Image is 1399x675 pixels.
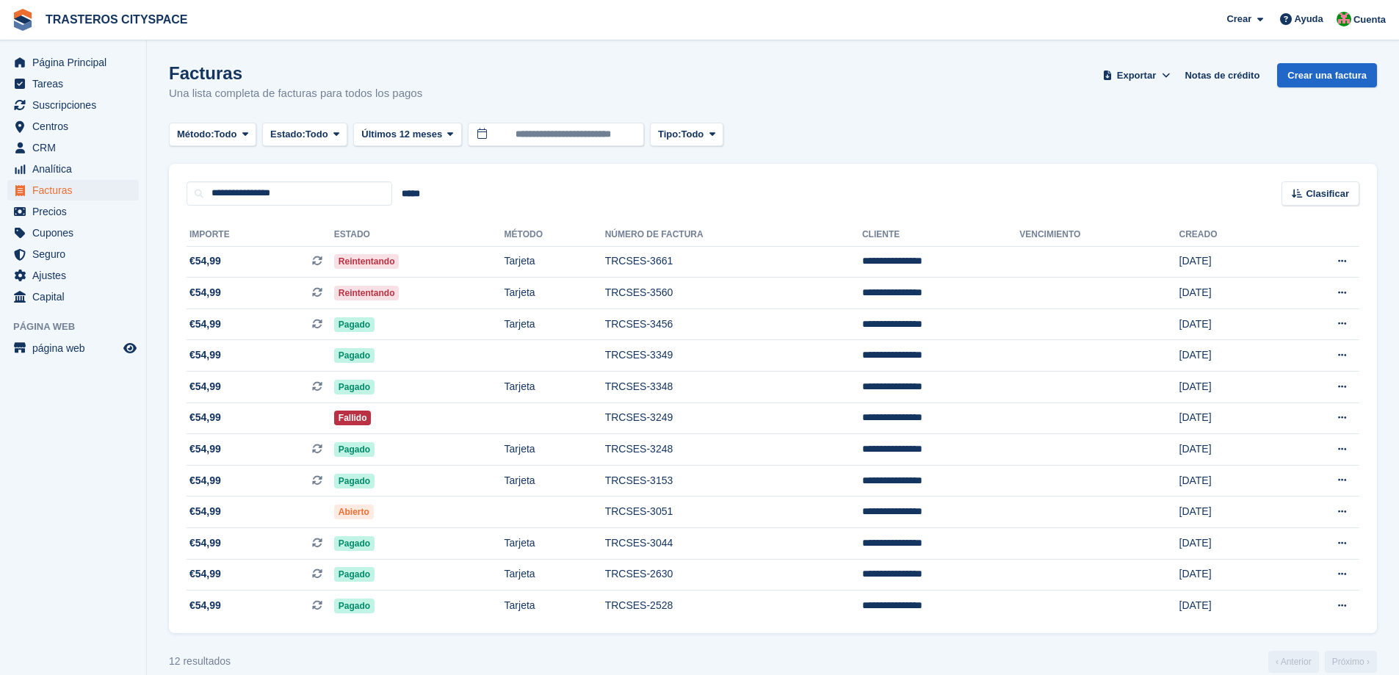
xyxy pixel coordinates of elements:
[32,116,120,137] span: Centros
[1019,223,1179,247] th: Vencimiento
[334,348,375,363] span: Pagado
[505,465,605,497] td: Tarjeta
[7,201,139,222] a: menu
[7,137,139,158] a: menu
[13,320,146,334] span: Página web
[189,535,221,551] span: €54,99
[1179,434,1279,466] td: [DATE]
[505,223,605,247] th: Método
[1100,63,1174,87] button: Exportar
[605,223,862,247] th: Número de factura
[7,159,139,179] a: menu
[7,338,139,358] a: menú
[505,308,605,340] td: Tarjeta
[32,73,120,94] span: Tareas
[32,286,120,307] span: Capital
[7,95,139,115] a: menu
[334,254,400,269] span: Reintentando
[1179,372,1279,403] td: [DATE]
[189,253,221,269] span: €54,99
[7,286,139,307] a: menu
[505,372,605,403] td: Tarjeta
[189,285,221,300] span: €54,99
[1306,187,1349,201] span: Clasificar
[605,465,862,497] td: TRCSES-3153
[1325,651,1377,673] a: Próximo
[605,591,862,621] td: TRCSES-2528
[189,504,221,519] span: €54,99
[1277,63,1377,87] a: Crear una factura
[306,127,328,142] span: Todo
[334,317,375,332] span: Pagado
[1179,63,1265,87] a: Notas de crédito
[7,52,139,73] a: menu
[1268,651,1319,673] a: Anterior
[361,127,442,142] span: Últimos 12 meses
[1179,528,1279,560] td: [DATE]
[505,528,605,560] td: Tarjeta
[177,127,214,142] span: Método:
[334,567,375,582] span: Pagado
[214,127,237,142] span: Todo
[353,123,462,147] button: Últimos 12 meses
[169,85,422,102] p: Una lista completa de facturas para todos los pagos
[7,73,139,94] a: menu
[189,566,221,582] span: €54,99
[1179,308,1279,340] td: [DATE]
[262,123,347,147] button: Estado: Todo
[334,599,375,613] span: Pagado
[505,246,605,278] td: Tarjeta
[658,127,682,142] span: Tipo:
[7,180,139,201] a: menu
[1117,68,1156,83] span: Exportar
[270,127,306,142] span: Estado:
[334,223,505,247] th: Estado
[1295,12,1323,26] span: Ayuda
[334,536,375,551] span: Pagado
[7,223,139,243] a: menu
[189,473,221,488] span: €54,99
[334,411,372,425] span: Fallido
[334,442,375,457] span: Pagado
[681,127,704,142] span: Todo
[605,434,862,466] td: TRCSES-3248
[7,116,139,137] a: menu
[1179,223,1279,247] th: Creado
[189,598,221,613] span: €54,99
[32,137,120,158] span: CRM
[1179,340,1279,372] td: [DATE]
[189,347,221,363] span: €54,99
[1353,12,1386,27] span: Cuenta
[32,180,120,201] span: Facturas
[650,123,723,147] button: Tipo: Todo
[605,497,862,528] td: TRCSES-3051
[605,246,862,278] td: TRCSES-3661
[505,591,605,621] td: Tarjeta
[862,223,1019,247] th: Cliente
[32,265,120,286] span: Ajustes
[334,380,375,394] span: Pagado
[12,9,34,31] img: stora-icon-8386f47178a22dfd0bd8f6a31ec36ba5ce8667c1dd55bd0f319d3a0aa187defe.svg
[1179,403,1279,434] td: [DATE]
[334,286,400,300] span: Reintentando
[605,372,862,403] td: TRCSES-3348
[7,244,139,264] a: menu
[32,338,120,358] span: página web
[169,63,422,83] h1: Facturas
[1179,278,1279,309] td: [DATE]
[1179,559,1279,591] td: [DATE]
[1337,12,1351,26] img: CitySpace
[505,278,605,309] td: Tarjeta
[334,474,375,488] span: Pagado
[1179,497,1279,528] td: [DATE]
[187,223,334,247] th: Importe
[605,528,862,560] td: TRCSES-3044
[505,559,605,591] td: Tarjeta
[605,559,862,591] td: TRCSES-2630
[1265,651,1380,673] nav: Page
[1179,591,1279,621] td: [DATE]
[32,52,120,73] span: Página Principal
[32,159,120,179] span: Analítica
[169,123,256,147] button: Método: Todo
[505,434,605,466] td: Tarjeta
